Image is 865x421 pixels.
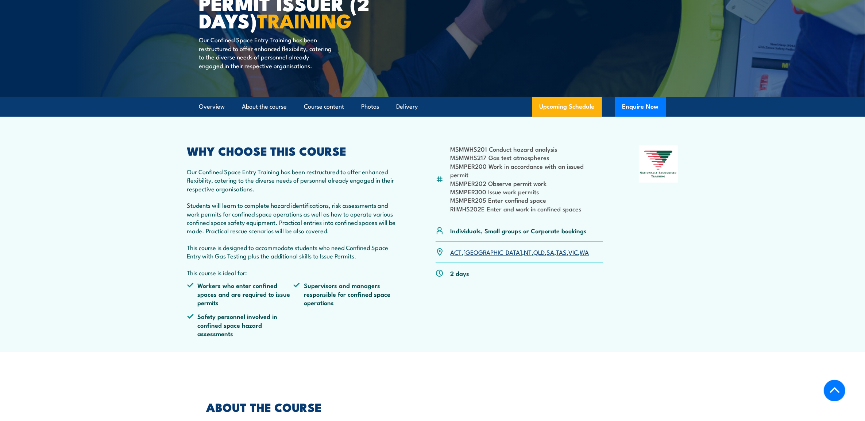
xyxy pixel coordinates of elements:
li: MSMPER202 Observe permit work [451,179,603,187]
a: Photos [362,97,379,116]
a: TAS [556,247,567,256]
li: Safety personnel involved in confined space hazard assessments [187,312,294,338]
a: ACT [451,247,462,256]
h2: WHY CHOOSE THIS COURSE [187,145,400,156]
a: Overview [199,97,225,116]
h2: ABOUT THE COURSE [206,402,399,412]
p: Students will learn to complete hazard identifications, risk assessments and work permits for con... [187,201,400,235]
li: MSMPER300 Issue work permits [451,187,603,196]
li: MSMWHS201 Conduct hazard analysis [451,145,603,153]
a: SA [547,247,555,256]
p: Our Confined Space Entry Training has been restructured to offer enhanced flexibility, catering t... [187,167,400,193]
li: Workers who enter confined spaces and are required to issue permits [187,281,294,307]
li: Supervisors and managers responsible for confined space operations [293,281,400,307]
p: This course is ideal for: [187,268,400,277]
a: VIC [569,247,578,256]
a: Course content [304,97,344,116]
p: , , , , , , , [451,248,589,256]
a: [GEOGRAPHIC_DATA] [464,247,522,256]
a: NT [524,247,532,256]
button: Enquire Now [615,97,666,117]
p: 2 days [451,269,470,277]
a: WA [580,247,589,256]
a: Delivery [397,97,418,116]
li: MSMWHS217 Gas test atmospheres [451,153,603,161]
li: MSMPER200 Work in accordance with an issued permit [451,162,603,179]
strong: TRAINING [257,5,352,35]
a: Upcoming Schedule [532,97,602,117]
li: RIIWHS202E Enter and work in confined spaces [451,204,603,213]
p: This course is designed to accommodate students who need Confined Space Entry with Gas Testing pl... [187,243,400,260]
a: About the course [242,97,287,116]
a: QLD [534,247,545,256]
p: Our Confined Space Entry Training has been restructured to offer enhanced flexibility, catering t... [199,35,332,70]
img: Nationally Recognised Training logo. [639,145,678,183]
p: Individuals, Small groups or Corporate bookings [451,226,587,235]
li: MSMPER205 Enter confined space [451,196,603,204]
